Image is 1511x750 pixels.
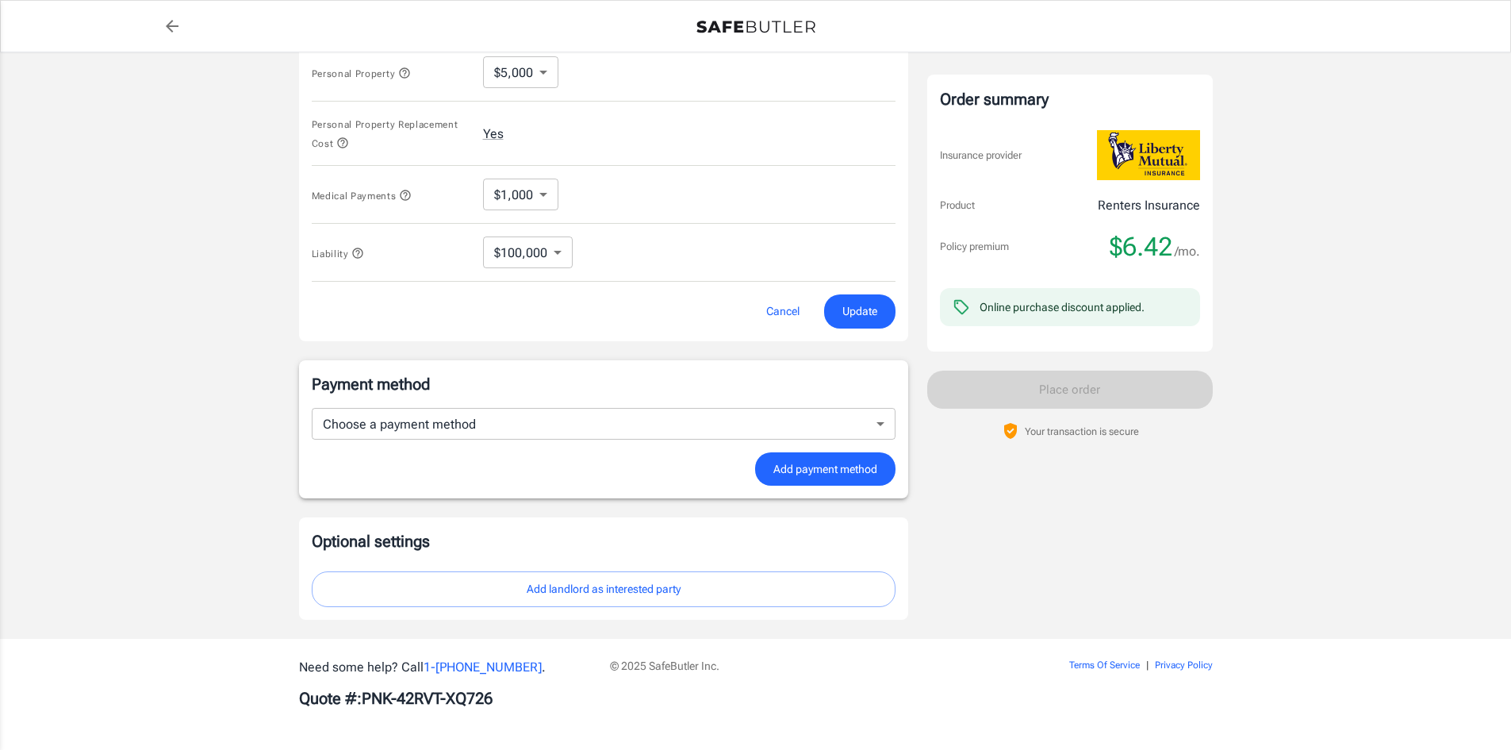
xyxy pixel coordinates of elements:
[312,114,470,152] button: Personal Property Replacement Cost
[312,244,365,263] button: Liability
[312,186,412,205] button: Medical Payments
[824,294,895,329] button: Update
[424,660,542,675] a: 1-[PHONE_NUMBER]
[1110,231,1172,263] span: $6.42
[299,658,591,677] p: Need some help? Call .
[312,190,412,202] span: Medical Payments
[940,198,975,213] p: Product
[773,460,877,479] span: Add payment method
[312,571,895,607] button: Add landlord as interested party
[1025,424,1139,439] p: Your transaction is secure
[940,87,1200,111] div: Order summary
[483,56,558,88] div: $5,000
[980,299,1145,315] div: Online purchase discount applied.
[1097,130,1200,180] img: Liberty Mutual
[1098,196,1200,215] p: Renters Insurance
[1155,660,1213,671] a: Privacy Policy
[940,148,1022,163] p: Insurance provider
[842,302,877,321] span: Update
[696,21,815,33] img: Back to quotes
[1146,660,1149,671] span: |
[610,658,980,674] p: © 2025 SafeButler Inc.
[748,294,818,329] button: Cancel
[1175,240,1200,263] span: /mo.
[312,373,895,395] p: Payment method
[299,689,493,708] b: Quote #: PNK-42RVT-XQ726
[755,452,895,487] button: Add payment method
[312,68,411,79] span: Personal Property
[312,119,458,149] span: Personal Property Replacement Cost
[156,10,188,42] a: back to quotes
[940,239,1009,255] p: Policy premium
[483,125,504,144] button: Yes
[312,530,895,552] p: Optional settings
[312,248,365,260] span: Liability
[483,179,558,210] div: $1,000
[312,63,411,83] button: Personal Property
[1069,660,1140,671] a: Terms Of Service
[483,237,573,268] div: $100,000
